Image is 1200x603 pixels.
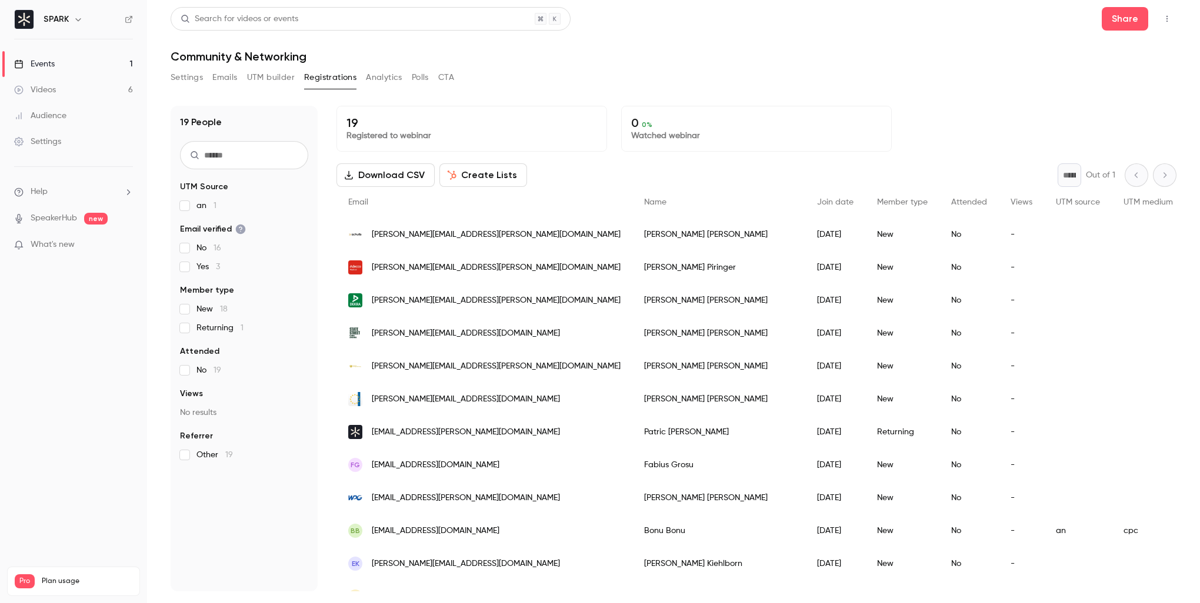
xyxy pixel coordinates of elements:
[372,459,499,471] span: [EMAIL_ADDRESS][DOMAIN_NAME]
[372,426,560,438] span: [EMAIL_ADDRESS][PERSON_NAME][DOMAIN_NAME]
[999,481,1044,514] div: -
[196,261,220,273] span: Yes
[180,346,219,357] span: Attended
[1044,514,1112,547] div: an
[805,350,865,383] div: [DATE]
[180,284,234,296] span: Member type
[631,116,882,130] p: 0
[632,547,805,580] div: [PERSON_NAME] Kiehlborn
[865,416,939,448] div: Returning
[632,284,805,317] div: [PERSON_NAME] [PERSON_NAME]
[805,317,865,350] div: [DATE]
[348,293,362,307] img: dekra.com
[180,407,308,418] p: No results
[632,448,805,481] div: Fabius Grosu
[44,14,69,25] h6: SPARK
[372,492,560,504] span: [EMAIL_ADDRESS][PERSON_NAME][DOMAIN_NAME]
[372,327,560,340] span: [PERSON_NAME][EMAIL_ADDRESS][DOMAIN_NAME]
[438,68,454,87] button: CTA
[817,198,854,206] span: Join date
[439,163,527,187] button: Create Lists
[14,58,55,70] div: Events
[31,186,48,198] span: Help
[865,448,939,481] div: New
[14,84,56,96] div: Videos
[412,68,429,87] button: Polls
[181,13,298,25] div: Search for videos or events
[939,383,999,416] div: No
[348,491,362,505] img: wpgemea.com
[171,49,1176,63] h1: Community & Networking
[939,547,999,580] div: No
[196,242,221,254] span: No
[336,163,435,187] button: Download CSV
[348,326,362,340] img: ssga.com
[1102,7,1148,31] button: Share
[632,383,805,416] div: [PERSON_NAME] [PERSON_NAME]
[632,251,805,284] div: [PERSON_NAME] Piringer
[31,212,77,225] a: SpeakerHub
[999,350,1044,383] div: -
[865,317,939,350] div: New
[999,284,1044,317] div: -
[346,116,597,130] p: 19
[304,68,356,87] button: Registrations
[372,229,621,241] span: [PERSON_NAME][EMAIL_ADDRESS][PERSON_NAME][DOMAIN_NAME]
[1011,198,1032,206] span: Views
[348,227,362,242] img: schufa.de
[1124,198,1173,206] span: UTM medium
[372,393,560,406] span: [PERSON_NAME][EMAIL_ADDRESS][DOMAIN_NAME]
[877,198,928,206] span: Member type
[865,218,939,251] div: New
[999,383,1044,416] div: -
[999,317,1044,350] div: -
[84,213,108,225] span: new
[939,514,999,547] div: No
[196,322,244,334] span: Returning
[346,130,597,142] p: Registered to webinar
[805,383,865,416] div: [DATE]
[999,218,1044,251] div: -
[180,388,203,400] span: Views
[372,294,621,307] span: [PERSON_NAME][EMAIL_ADDRESS][PERSON_NAME][DOMAIN_NAME]
[805,284,865,317] div: [DATE]
[225,451,233,459] span: 19
[865,514,939,547] div: New
[632,218,805,251] div: [PERSON_NAME] [PERSON_NAME]
[999,547,1044,580] div: -
[939,481,999,514] div: No
[180,430,213,442] span: Referrer
[865,547,939,580] div: New
[1086,169,1115,181] p: Out of 1
[865,383,939,416] div: New
[348,425,362,439] img: sparkplaces.com
[865,251,939,284] div: New
[939,416,999,448] div: No
[805,547,865,580] div: [DATE]
[196,200,216,212] span: an
[644,198,666,206] span: Name
[119,240,133,250] iframe: Noticeable Trigger
[632,350,805,383] div: [PERSON_NAME] [PERSON_NAME]
[241,324,244,332] span: 1
[632,317,805,350] div: [PERSON_NAME] [PERSON_NAME]
[372,525,499,537] span: [EMAIL_ADDRESS][DOMAIN_NAME]
[632,514,805,547] div: Bonu Bonu
[348,363,362,370] img: dvag.com
[372,591,499,603] span: [EMAIL_ADDRESS][DOMAIN_NAME]
[171,68,203,87] button: Settings
[865,350,939,383] div: New
[939,251,999,284] div: No
[14,186,133,198] li: help-dropdown-opener
[1112,514,1185,547] div: cpc
[214,202,216,210] span: 1
[348,392,362,406] img: bundesbank.de
[372,360,621,373] span: [PERSON_NAME][EMAIL_ADDRESS][PERSON_NAME][DOMAIN_NAME]
[939,218,999,251] div: No
[196,449,233,461] span: Other
[865,284,939,317] div: New
[352,558,359,569] span: EK
[214,244,221,252] span: 16
[631,130,882,142] p: Watched webinar
[632,416,805,448] div: Patric [PERSON_NAME]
